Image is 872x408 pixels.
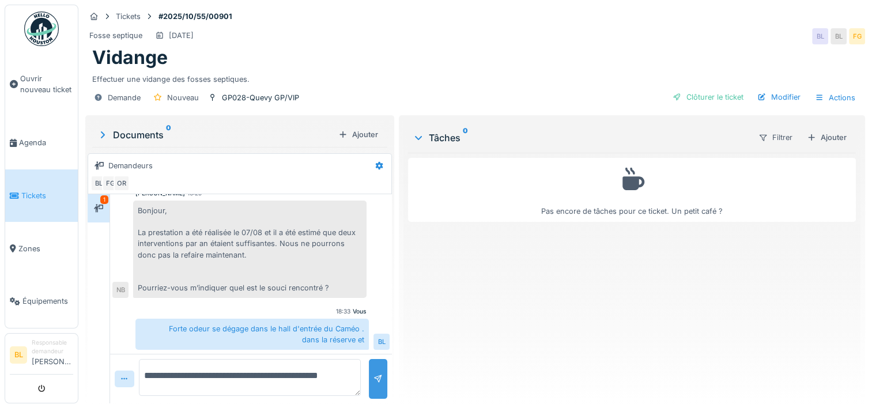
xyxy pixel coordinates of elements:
[336,307,350,316] div: 18:33
[802,130,851,145] div: Ajouter
[32,338,73,372] li: [PERSON_NAME]
[169,30,194,41] div: [DATE]
[222,92,299,103] div: GP028-Quevy GP/VIP
[5,52,78,116] a: Ouvrir nouveau ticket
[92,69,858,85] div: Effectuer une vidange des fosses septiques.
[373,334,390,350] div: BL
[133,201,367,299] div: Bonjour, La prestation a été réalisée le 07/08 et il a été estimé que deux interventions par an é...
[108,92,141,103] div: Demande
[463,131,468,145] sup: 0
[108,160,153,171] div: Demandeurs
[90,175,107,191] div: BL
[18,243,73,254] span: Zones
[154,11,237,22] strong: #2025/10/55/00901
[166,128,171,142] sup: 0
[20,73,73,95] span: Ouvrir nouveau ticket
[97,128,334,142] div: Documents
[810,89,860,106] div: Actions
[5,222,78,275] a: Zones
[831,28,847,44] div: BL
[135,319,369,350] div: Forte odeur se dégage dans le hall d'entrée du Caméo . dans la réserve et
[753,89,805,105] div: Modifier
[92,47,168,69] h1: Vidange
[5,169,78,222] a: Tickets
[22,296,73,307] span: Équipements
[167,92,199,103] div: Nouveau
[413,131,749,145] div: Tâches
[100,195,108,204] div: 1
[116,11,141,22] div: Tickets
[5,116,78,169] a: Agenda
[112,282,129,298] div: NB
[32,338,73,356] div: Responsable demandeur
[10,346,27,364] li: BL
[19,137,73,148] span: Agenda
[416,163,848,217] div: Pas encore de tâches pour ce ticket. Un petit café ?
[353,307,367,316] div: Vous
[102,175,118,191] div: FG
[24,12,59,46] img: Badge_color-CXgf-gQk.svg
[21,190,73,201] span: Tickets
[5,275,78,328] a: Équipements
[812,28,828,44] div: BL
[753,129,798,146] div: Filtrer
[10,338,73,375] a: BL Responsable demandeur[PERSON_NAME]
[89,30,142,41] div: Fosse septique
[849,28,865,44] div: FG
[114,175,130,191] div: OR
[334,127,383,142] div: Ajouter
[668,89,748,105] div: Clôturer le ticket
